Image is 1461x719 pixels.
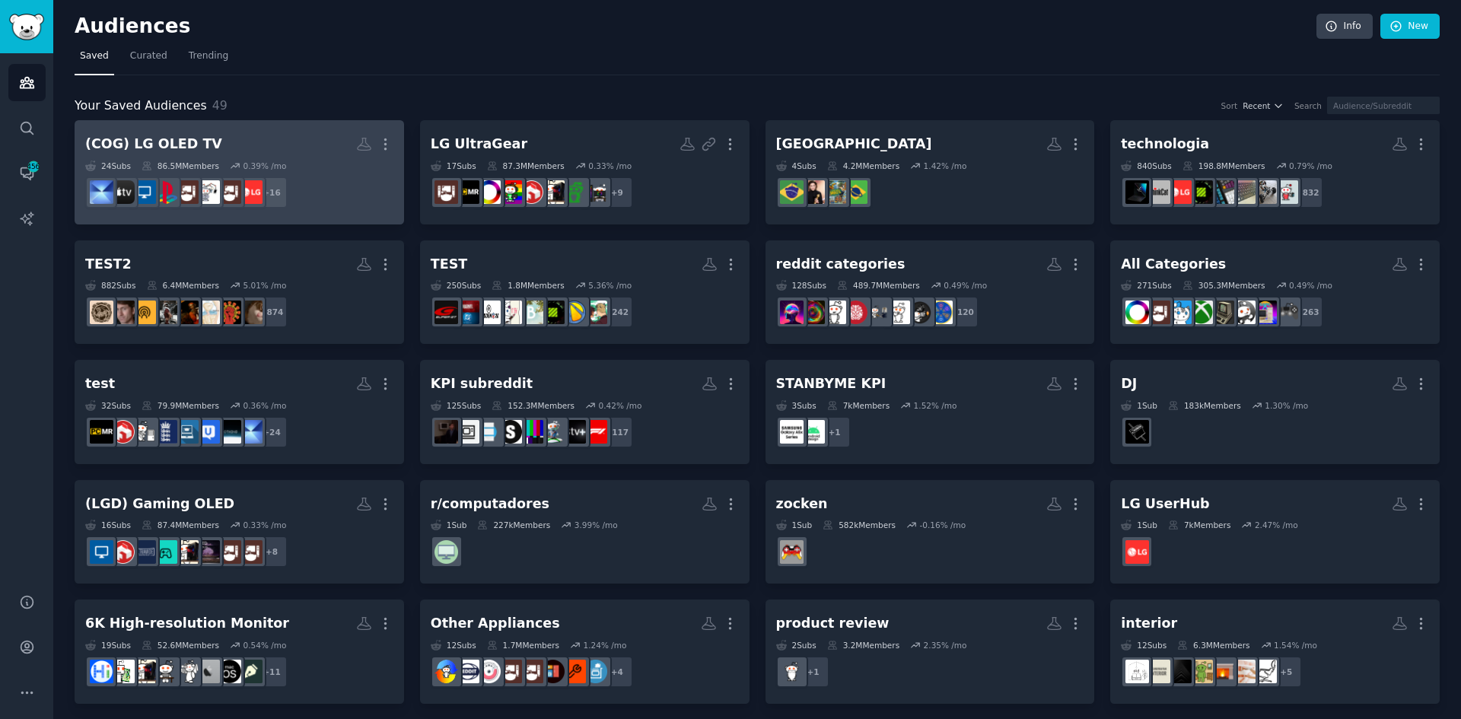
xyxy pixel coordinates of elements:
[1121,280,1172,291] div: 271 Sub s
[132,420,156,444] img: buildapc
[827,640,899,651] div: 3.2M Members
[766,600,1095,704] a: product review2Subs3.2MMembers2.35% /mo+1BuyItForLife
[1316,14,1373,40] a: Info
[1125,420,1149,444] img: Beatmatch
[1380,14,1440,40] a: New
[1110,600,1440,704] a: interior12Subs6.3MMembers1.54% /mo+5malelivingspaceInteriorDesignHacksinteriordesignideasInterior...
[243,520,286,530] div: 0.33 % /mo
[1182,280,1265,291] div: 305.3M Members
[431,614,560,633] div: Other Appliances
[1168,520,1230,530] div: 7k Members
[218,420,241,444] img: NothingTech
[80,49,109,63] span: Saved
[111,301,135,324] img: gayfortodd
[1253,660,1277,683] img: malelivingspace
[823,520,896,530] div: 582k Members
[588,161,632,171] div: 0.33 % /mo
[492,280,564,291] div: 1.8M Members
[865,301,889,324] img: whatisthisthing
[819,416,851,448] div: + 1
[584,180,607,204] img: pcgaming
[9,14,44,40] img: GummySearch logo
[85,614,289,633] div: 6K High-resolution Monitor
[90,660,113,683] img: HiDPI_monitors
[766,240,1095,345] a: reddit categories128Subs489.7MMembers0.49% /mo+120LifeProTipsvideosinterestingwhatisthisthingtoda...
[1294,100,1322,111] div: Search
[776,520,813,530] div: 1 Sub
[431,374,533,393] div: KPI subreddit
[256,656,288,688] div: + 11
[420,120,750,224] a: LG UltraGear17Subs87.3MMembers0.33% /mo+9pcgamingbattlestationsPcBuilddesksetupgamingoled_monitor...
[434,180,458,204] img: OLED
[142,161,219,171] div: 86.5M Members
[154,660,177,683] img: techsupport
[498,660,522,683] img: 4kTV
[601,296,633,328] div: + 242
[111,540,135,564] img: desksetup
[132,660,156,683] img: PcBuild
[1110,240,1440,345] a: All Categories271Subs305.3MMembers0.49% /mo+263IndieGamingsuggestapcIndiangamersbuildapcmonitorsX...
[776,135,932,154] div: [GEOGRAPHIC_DATA]
[776,161,816,171] div: 4 Sub s
[256,416,288,448] div: + 24
[562,301,586,324] img: Borderlands3Exchange
[256,296,288,328] div: + 874
[1232,301,1256,324] img: Indiangamers
[477,420,501,444] img: AndroidWear
[175,180,199,204] img: 4kTV
[837,280,920,291] div: 489.7M Members
[75,360,404,464] a: test32Subs79.9MMembers0.36% /mo+24samsungNothingTechusertestingGEDEnglandCricketbuildapcdesksetup...
[801,420,825,444] img: androiddesign
[239,660,263,683] img: graphic_design
[1274,640,1317,651] div: 1.54 % /mo
[766,120,1095,224] a: [GEOGRAPHIC_DATA]4Subs4.2MMembers1.42% /mobrasilivreItHadToBeBrazilbrasilBrazil
[75,97,207,116] span: Your Saved Audiences
[196,301,220,324] img: MeniscusInjuries
[1291,177,1323,208] div: + 832
[1121,255,1226,274] div: All Categories
[243,280,286,291] div: 5.01 % /mo
[766,480,1095,584] a: zocken1Sub582kMembers-0.16% /mozocken
[601,177,633,208] div: + 9
[132,180,156,204] img: Monitors
[886,301,910,324] img: interesting
[1289,161,1332,171] div: 0.79 % /mo
[1253,301,1277,324] img: suggestapc
[142,400,219,411] div: 79.9M Members
[541,420,565,444] img: XboxSupport
[776,614,890,633] div: product review
[189,49,228,63] span: Trending
[1110,480,1440,584] a: LG UserHub1Sub7kMembers2.47% /moLG_UserHub
[196,420,220,444] img: usertesting
[562,660,586,683] img: appliancerepair
[1182,161,1265,171] div: 198.8M Members
[175,660,199,683] img: videography
[434,301,458,324] img: super_gt
[75,240,404,345] a: TEST2882Subs6.4MMembers5.01% /mo+874g13cryptoleftistsMeniscusInjuriesLilJeffologyPercussionistsLo...
[434,540,458,564] img: computadores
[492,400,575,411] div: 152.3M Members
[456,180,479,204] img: pcmasterrace
[142,640,219,651] div: 52.6M Members
[420,240,750,345] a: TEST250Subs1.8MMembers5.36% /mo+242HeartstopperBorderlands3ExchangeXMG_ggBridgertonRantsWriteStre...
[1255,520,1298,530] div: 2.47 % /mo
[776,255,906,274] div: reddit categories
[914,400,957,411] div: 1.52 % /mo
[776,640,816,651] div: 2 Sub s
[801,180,825,204] img: brasil
[1168,660,1192,683] img: AmateurInteriorDesign
[541,180,565,204] img: PcBuild
[908,301,931,324] img: videos
[196,540,220,564] img: LGOLED
[8,154,46,192] a: 456
[520,420,543,444] img: crtgaming
[827,400,890,411] div: 7k Members
[142,520,219,530] div: 87.4M Members
[924,640,967,651] div: 2.35 % /mo
[780,180,804,204] img: Brazil
[924,161,967,171] div: 1.42 % /mo
[85,400,131,411] div: 32 Sub s
[1147,301,1170,324] img: 4kTV
[1211,301,1234,324] img: buildapcmonitors
[1121,495,1209,514] div: LG UserHub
